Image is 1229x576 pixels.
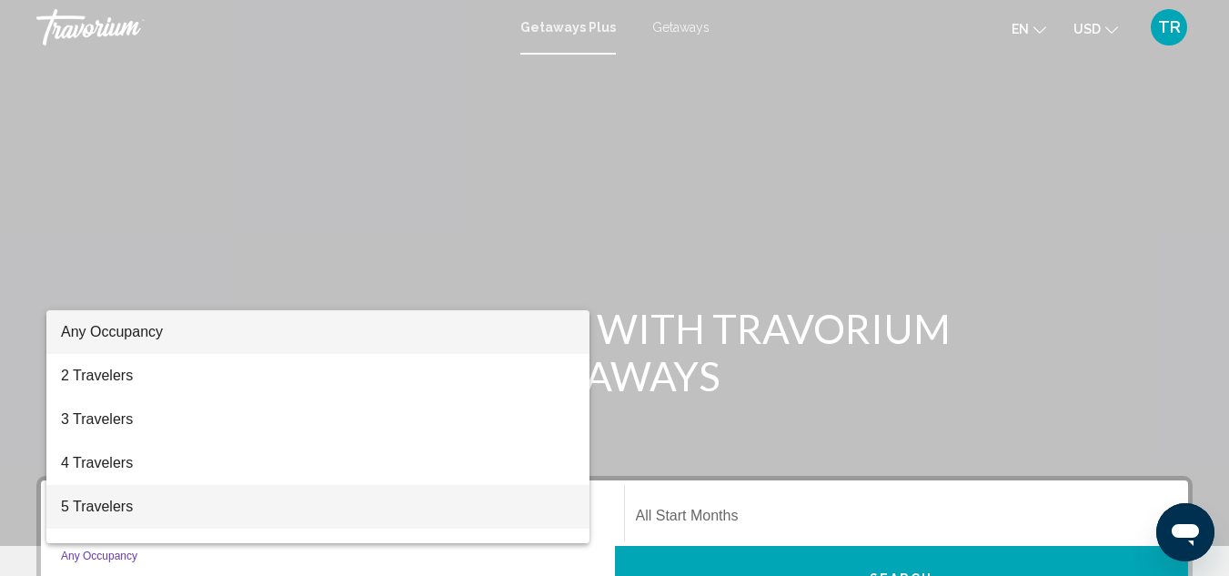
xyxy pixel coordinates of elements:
span: TR [1158,18,1181,36]
span: 5 Travelers [61,485,575,529]
span: 2 Travelers [61,354,575,398]
span: 6 Travelers [61,529,575,572]
a: Travorium [36,9,502,45]
button: Change currency [1073,15,1118,42]
span: 3 Travelers [61,398,575,441]
h1: SEE THE WORLD WITH TRAVORIUM GETAWAYS [274,305,956,399]
a: Getaways Plus [520,20,616,35]
span: 4 Travelers [61,441,575,485]
a: Getaways [652,20,710,35]
iframe: Button to launch messaging window [1156,503,1214,561]
span: USD [1073,22,1101,36]
button: User Menu [1145,8,1193,46]
span: en [1012,22,1029,36]
span: Any Occupancy [61,324,163,339]
button: Change language [1012,15,1046,42]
